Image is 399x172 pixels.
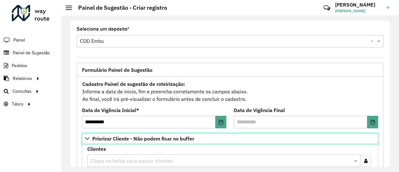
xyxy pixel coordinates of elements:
[82,81,185,87] strong: Cadastro Painel de sugestão de roteirização:
[367,116,378,128] button: Choose Date
[82,106,139,114] label: Data de Vigência Inicial
[82,80,378,103] div: Informe a data de inicio, fim e preencha corretamente os campos abaixo. Ao final, você irá pré-vi...
[13,75,32,82] span: Relatórios
[12,101,23,107] span: Tático
[234,106,285,114] label: Data de Vigência Final
[12,62,27,69] span: Pedidos
[82,133,378,144] a: Priorizar Cliente - Não podem ficar no buffer
[335,8,382,14] span: [PERSON_NAME]
[215,116,226,128] button: Choose Date
[87,145,106,153] label: Clientes
[72,4,167,11] h2: Painel de Sugestão - Criar registro
[13,50,50,56] span: Painel de Sugestão
[320,1,334,15] a: Contato Rápido
[335,2,382,8] h3: [PERSON_NAME]
[370,37,376,45] span: Clear all
[77,25,129,33] label: Selecione um depósito
[12,88,31,95] span: Consultas
[82,67,152,72] span: Formulário Painel de Sugestão
[92,136,194,141] span: Priorizar Cliente - Não podem ficar no buffer
[13,37,25,43] span: Painel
